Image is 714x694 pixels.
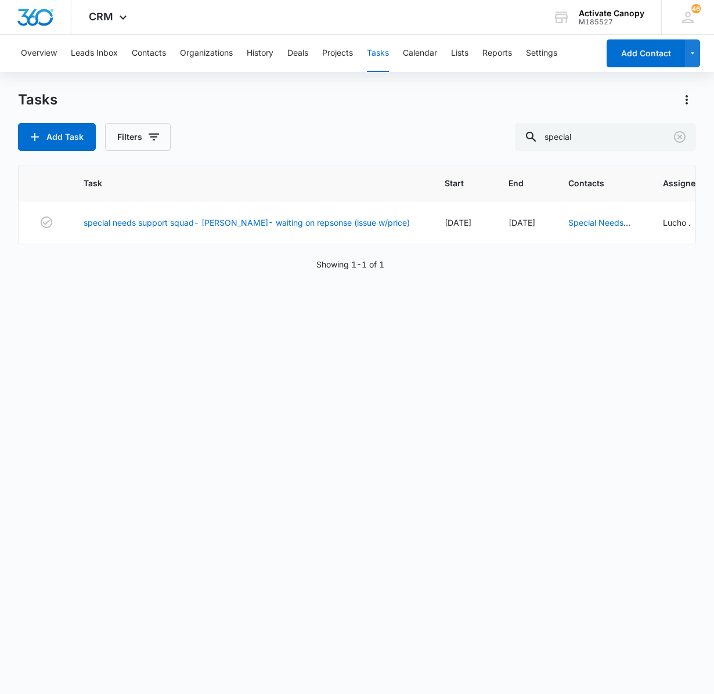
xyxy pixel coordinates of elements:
[105,123,171,151] button: Filters
[18,123,96,151] button: Add Task
[509,177,524,189] span: End
[482,35,512,72] button: Reports
[89,10,113,23] span: CRM
[21,35,57,72] button: Overview
[515,123,696,151] input: Search Tasks
[691,4,701,13] span: 46
[445,177,464,189] span: Start
[445,218,471,227] span: [DATE]
[509,218,535,227] span: [DATE]
[84,177,400,189] span: Task
[287,35,308,72] button: Deals
[526,35,557,72] button: Settings
[579,18,644,26] div: account id
[691,4,701,13] div: notifications count
[316,258,384,270] p: Showing 1-1 of 1
[180,35,233,72] button: Organizations
[568,218,635,252] a: Special Needs Support Squad - [PERSON_NAME]
[18,91,57,109] h1: Tasks
[568,177,618,189] span: Contacts
[132,35,166,72] button: Contacts
[322,35,353,72] button: Projects
[677,91,696,109] button: Actions
[71,35,118,72] button: Leads Inbox
[84,216,410,229] a: special needs support squad- [PERSON_NAME]- waiting on repsonse (issue w/price)
[663,177,713,189] span: Assigned By
[607,39,685,67] button: Add Contact
[579,9,644,18] div: account name
[403,35,437,72] button: Calendar
[451,35,468,72] button: Lists
[367,35,389,72] button: Tasks
[670,128,689,146] button: Clear
[247,35,273,72] button: History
